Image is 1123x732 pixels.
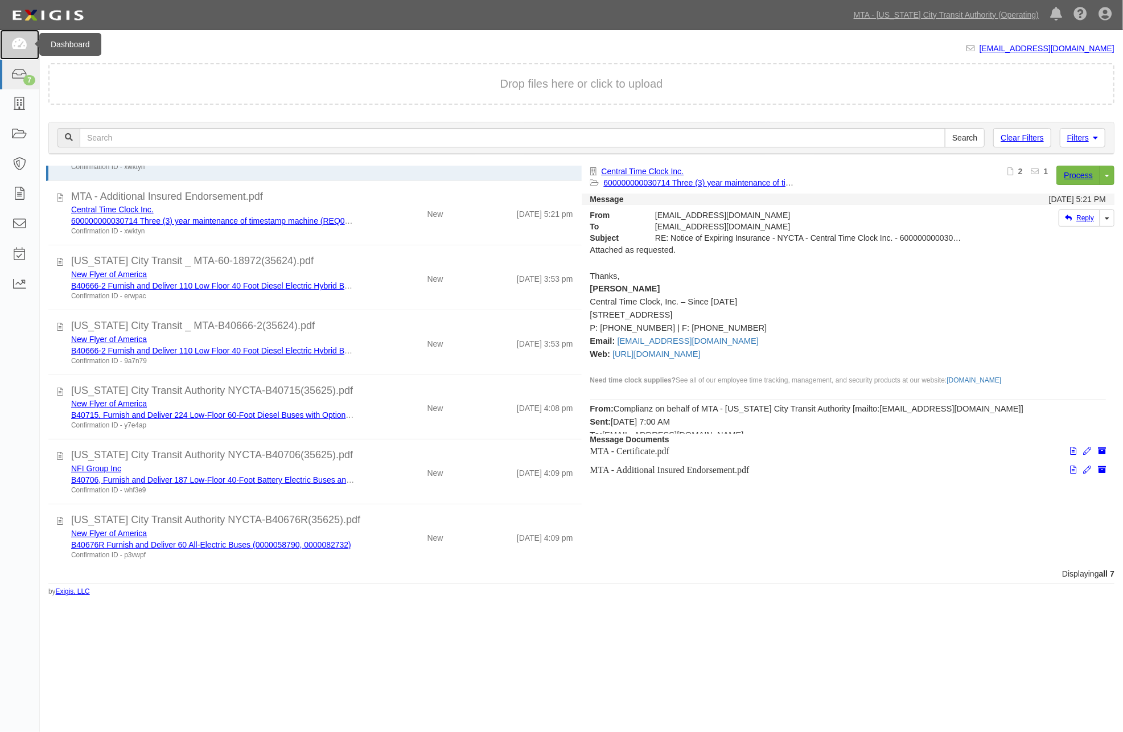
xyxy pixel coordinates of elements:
span: Complianz on behalf of MTA - [US_STATE] City Transit Authority [mailto:[EMAIL_ADDRESS][DOMAIN_NAM... [590,404,1024,465]
div: agreement-ny7ktk@mtato.complianz.com [647,221,973,232]
div: [DATE] 4:08 pm [517,398,573,414]
b: 1 [1044,167,1048,176]
div: Confirmation ID - xwktyn [71,227,357,236]
strong: Subject [582,232,647,244]
a: Reply [1059,209,1100,227]
div: [DATE] 5:21 PM [1049,194,1106,205]
div: Confirmation ID - y7e4ap [71,421,357,430]
div: [EMAIL_ADDRESS][DOMAIN_NAME] [647,209,973,221]
span: From: [590,404,614,413]
a: New Flyer of America [71,270,147,279]
strong: Message Documents [590,435,669,444]
i: Edit document [1083,466,1091,474]
div: New [427,334,443,349]
div: New York City Transit Authority NYCTA-B40676R(35625).pdf [71,513,573,528]
a: blocked::http://www.centraltimeclock.com/ [612,349,701,359]
a: 600000000030714 Three (3) year maintenance of timestamp machine (REQ0000098915) [604,178,920,187]
input: Search [80,128,945,147]
img: logo-5460c22ac91f19d4615b14bd174203de0afe785f0fc80cf4dbbc73dc1793850b.png [9,5,87,26]
div: [DATE] 4:09 pm [517,528,573,544]
div: New [427,463,443,479]
div: New [427,204,443,220]
a: Central Time Clock Inc. [71,205,154,214]
div: New [427,528,443,544]
div: B40666-2 Furnish and Deliver 110 Low Floor 40 Foot Diesel Electric Hybrid Buses. (0000056896) [71,345,357,356]
i: Archive document [1098,447,1106,455]
div: B40706, Furnish and Deliver 187 Low-Floor 40-Foot Battery Electric Buses and 18 Low-Floor 60-Foot... [71,474,357,486]
strong: To [582,221,647,232]
div: New York City Transit Authority NYCTA-B40706(35625).pdf [71,448,573,463]
div: [DATE] 3:53 pm [517,269,573,285]
div: New [427,398,443,414]
div: [DATE] 3:53 pm [517,334,573,349]
span: [PERSON_NAME] [590,284,660,293]
a: New Flyer of America [71,529,147,538]
a: MTA - [US_STATE] City Transit Authority (Operating) [848,3,1044,26]
i: Help Center - Complianz [1073,8,1087,22]
a: blocked::mailto:hal@centraltimeclock.com [618,336,759,346]
div: New [427,269,443,285]
span: Attached as requested. [590,245,676,254]
div: New Flyer of America [71,269,357,280]
div: 7 [23,75,35,85]
div: Displaying [40,568,1123,579]
a: Exigis, LLC [56,587,90,595]
div: New Flyer of America [71,334,357,345]
span: [STREET_ADDRESS] [590,310,673,319]
div: Central Time Clock Inc. [71,204,357,215]
div: Confirmation ID - erwpac [71,291,357,301]
div: RE: Notice of Expiring Insurance - NYCTA - Central Time Clock Inc. - 600000000030714 [647,232,973,244]
b: all 7 [1099,569,1114,578]
a: blocked::http://www.centraltimeclock.com/ [947,376,1001,384]
a: B40706, Furnish and Deliver 187 Low-Floor 40-Foot Battery Electric Buses and 18 Low-Floor 60-Foot... [71,475,738,484]
span: See all of our employee time tracking, management, and security products at our website: [676,376,947,384]
div: 600000000030714 Three (3) year maintenance of timestamp machine (REQ0000098915) [71,215,357,227]
div: NFI Group Inc [71,463,357,474]
div: B40666-2 Furnish and Deliver 110 Low Floor 40 Foot Diesel Electric Hybrid Buses. (0000056896) [71,280,357,291]
div: [DATE] 5:21 pm [517,204,573,220]
a: B40676R Furnish and Deliver 60 All-Electric Buses (0000058790, 0000082732) [71,540,351,549]
a: New Flyer of America [71,399,147,408]
a: [EMAIL_ADDRESS][DOMAIN_NAME] [980,44,1114,53]
a: B40666-2 Furnish and Deliver 110 Low Floor 40 Foot Diesel Electric Hybrid Buses. (0000056896) [71,281,416,290]
a: NFI Group Inc [71,464,121,473]
strong: From [582,209,647,221]
span: Central Time Clock, Inc. – Since [DATE] [590,297,738,306]
div: Dashboard [39,33,101,56]
input: Search [945,128,985,147]
a: New Flyer of America [71,335,147,344]
p: MTA - Additional Insured Endorsement.pdf [590,464,1106,477]
div: B40676R Furnish and Deliver 60 All-Electric Buses (0000058790, 0000082732) [71,539,357,550]
b: 2 [1018,167,1023,176]
div: New York City Transit _ MTA-B40666-2(35624).pdf [71,319,573,334]
span: Email: [590,336,615,346]
div: New York City Transit _ MTA-60-18972(35624).pdf [71,254,573,269]
small: by [48,587,90,597]
div: MTA - Additional Insured Endorsement.pdf [71,190,573,204]
a: 600000000030714 Three (3) year maintenance of timestamp machine (REQ0000098915) [71,216,387,225]
b: Sent: [590,417,611,426]
div: Confirmation ID - p3vwpf [71,550,357,560]
i: Archive document [1098,466,1106,474]
i: View [1070,466,1076,474]
i: View [1070,447,1076,455]
div: New Flyer of America [71,528,357,539]
a: Process [1056,166,1100,185]
a: Clear Filters [993,128,1051,147]
i: Edit document [1083,447,1091,455]
div: Confirmation ID - xwktyn [71,162,357,172]
a: Filters [1060,128,1105,147]
a: Central Time Clock Inc. [602,167,684,176]
p: MTA - Certificate.pdf [590,445,1106,458]
div: Confirmation ID - whf3e9 [71,486,357,495]
span: P: [PHONE_NUMBER] | F: [PHONE_NUMBER] [590,323,767,332]
div: New York City Transit Authority NYCTA-B40715(35625).pdf [71,384,573,398]
div: B40715, Furnish and Deliver 224 Low-Floor 60-Foot Diesel Buses with Options (0000097997) [71,409,357,421]
div: Confirmation ID - 9a7n79 [71,356,357,366]
button: Drop files here or click to upload [500,76,663,92]
a: B40715, Furnish and Deliver 224 Low-Floor 60-Foot Diesel Buses with Options (0000097997) [71,410,402,420]
span: Web: [590,349,611,359]
div: [DATE] 4:09 pm [517,463,573,479]
strong: Message [590,195,624,204]
a: B40666-2 Furnish and Deliver 110 Low Floor 40 Foot Diesel Electric Hybrid Buses. (0000056896) [71,346,416,355]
